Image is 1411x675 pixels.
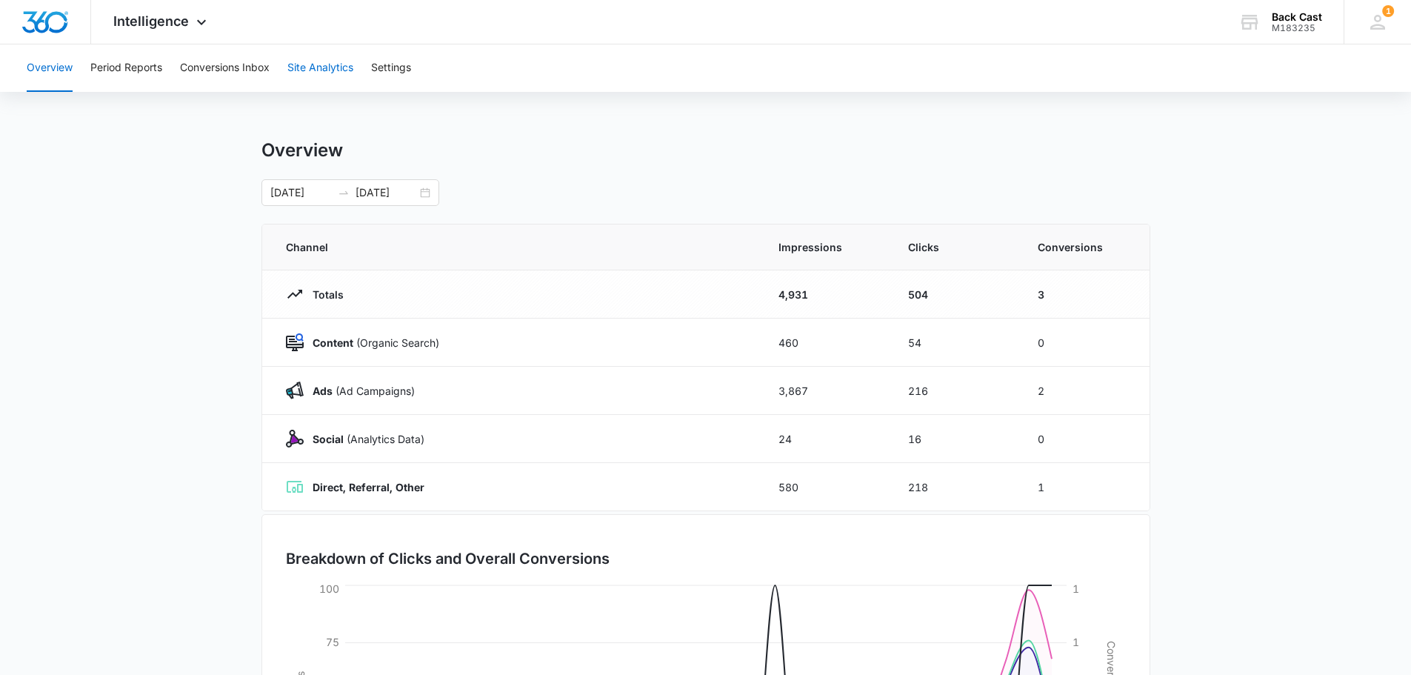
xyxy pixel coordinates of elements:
[90,44,162,92] button: Period Reports
[890,367,1020,415] td: 216
[890,415,1020,463] td: 16
[313,336,353,349] strong: Content
[908,239,1002,255] span: Clicks
[356,184,417,201] input: End date
[338,187,350,199] span: to
[890,463,1020,511] td: 218
[304,335,439,350] p: (Organic Search)
[313,481,424,493] strong: Direct, Referral, Other
[1020,319,1150,367] td: 0
[27,44,73,92] button: Overview
[1020,463,1150,511] td: 1
[1382,5,1394,17] span: 1
[313,385,333,397] strong: Ads
[286,239,743,255] span: Channel
[761,463,890,511] td: 580
[286,382,304,399] img: Ads
[270,184,332,201] input: Start date
[286,548,610,570] h3: Breakdown of Clicks and Overall Conversions
[1020,367,1150,415] td: 2
[890,270,1020,319] td: 504
[778,239,873,255] span: Impressions
[304,383,415,399] p: (Ad Campaigns)
[319,582,339,595] tspan: 100
[261,139,343,162] h1: Overview
[1073,636,1079,648] tspan: 1
[1020,415,1150,463] td: 0
[1272,23,1322,33] div: account id
[304,287,344,302] p: Totals
[1073,582,1079,595] tspan: 1
[180,44,270,92] button: Conversions Inbox
[1020,270,1150,319] td: 3
[313,433,344,445] strong: Social
[761,415,890,463] td: 24
[761,367,890,415] td: 3,867
[1272,11,1322,23] div: account name
[1038,239,1126,255] span: Conversions
[304,431,424,447] p: (Analytics Data)
[890,319,1020,367] td: 54
[113,13,189,29] span: Intelligence
[287,44,353,92] button: Site Analytics
[326,636,339,648] tspan: 75
[286,333,304,351] img: Content
[761,270,890,319] td: 4,931
[286,430,304,448] img: Social
[761,319,890,367] td: 460
[338,187,350,199] span: swap-right
[371,44,411,92] button: Settings
[1382,5,1394,17] div: notifications count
